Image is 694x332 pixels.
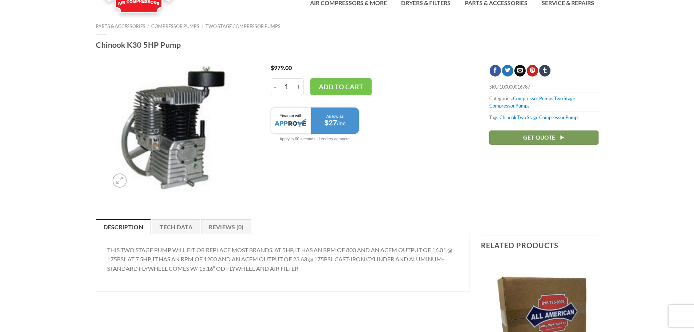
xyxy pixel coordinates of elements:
span: / [147,23,149,29]
a: Two Stage Compressor Pumps [517,114,580,120]
span: $ [271,64,274,71]
img: Chinook K30 5hp and K28 Compressor Pump [109,65,235,191]
a: Reviews (0) [201,219,251,234]
a: Two Stage Compressor Pumps [205,23,281,29]
a: Description [96,219,151,234]
input: + [293,78,304,95]
span: / [201,23,203,29]
p: THIS TWO STAGE PUMP WILL FIT OR REPLACE MOST BRANDS. AT 5HP, IT HAS AN RPM OF 800 AND AN ACFM OUT... [107,245,459,273]
h1: Chinook K30 5HP Pump [96,40,599,50]
a: Share on Twitter [502,65,513,77]
span: Tags: , [489,112,599,123]
span: 100000016787 [499,84,530,90]
span: Categories: , [489,93,599,112]
input: - [271,78,280,95]
input: Product quantity [280,78,293,95]
a: Compressor Pumps [513,95,553,101]
bdi: 979.00 [271,64,292,71]
span: Get Quote [523,133,555,142]
a: Chinook [499,114,517,120]
a: Email to a Friend [514,65,526,77]
a: Pin on Pinterest [527,65,538,77]
h3: Related products [481,235,599,255]
a: Share on Facebook [490,65,501,77]
a: Share on Tumblr [539,65,550,77]
a: Parts & Accessories [96,23,145,29]
button: Add to cart [310,78,372,95]
a: Tech Data [152,219,200,234]
span: SKU: [489,81,599,92]
a: Compressor Pumps [151,23,199,29]
a: Get Quote [489,130,599,145]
